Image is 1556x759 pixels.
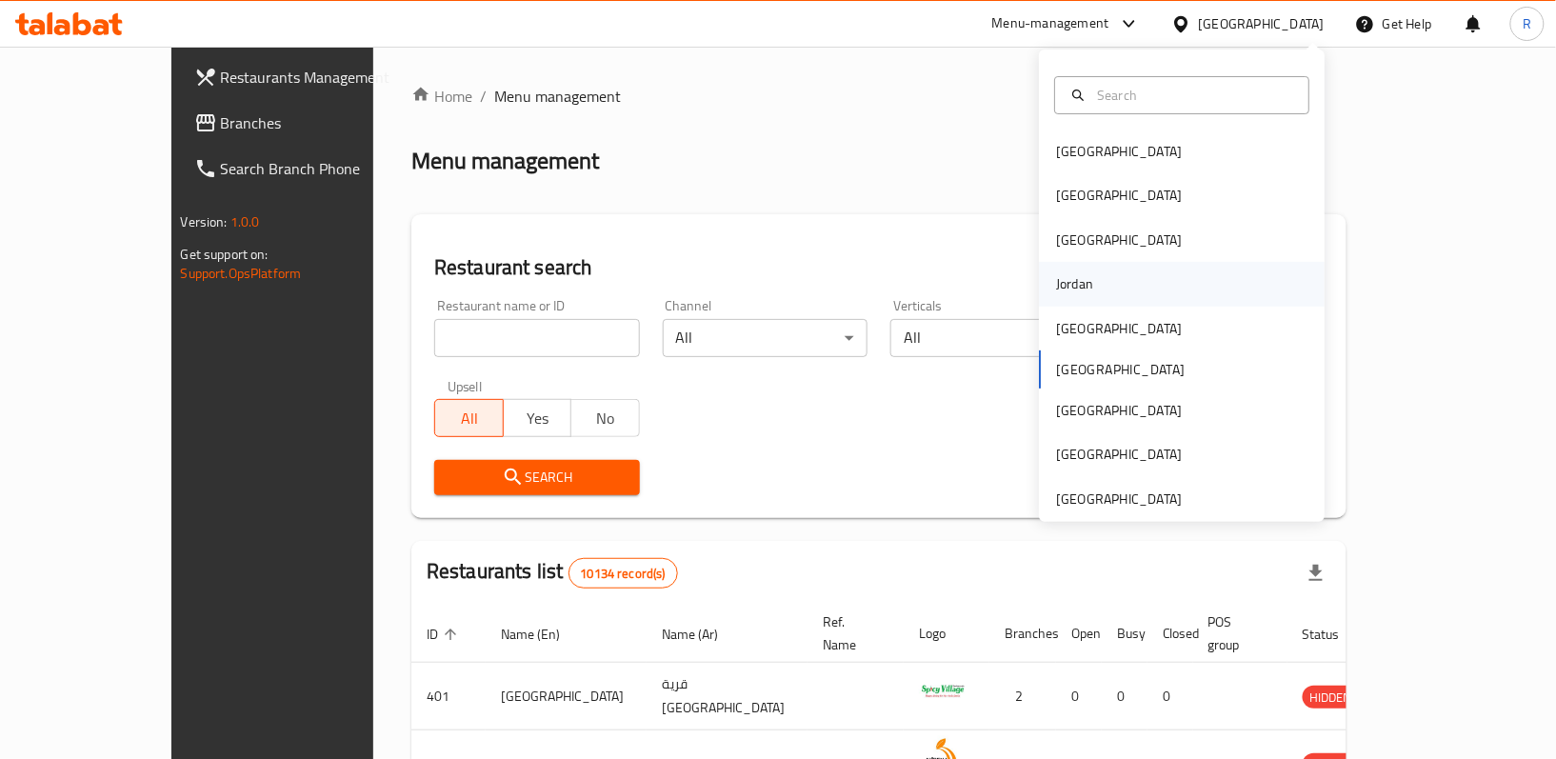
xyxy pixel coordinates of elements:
input: Search [1089,85,1297,106]
span: R [1523,13,1531,34]
span: Name (En) [501,623,585,646]
td: 0 [1147,663,1193,730]
span: All [443,405,496,432]
span: No [579,405,632,432]
td: قرية [GEOGRAPHIC_DATA] [647,663,808,730]
a: Restaurants Management [179,54,431,100]
td: 2 [989,663,1056,730]
span: ID [427,623,463,646]
th: Closed [1147,605,1193,663]
td: 401 [411,663,486,730]
div: [GEOGRAPHIC_DATA] [1056,444,1182,465]
div: [GEOGRAPHIC_DATA] [1056,141,1182,162]
div: [GEOGRAPHIC_DATA] [1199,13,1325,34]
span: Status [1303,623,1365,646]
h2: Menu management [411,146,599,176]
span: Yes [511,405,565,432]
label: Upsell [448,380,483,393]
div: Menu-management [992,12,1109,35]
a: Branches [179,100,431,146]
span: 10134 record(s) [569,565,677,583]
td: 0 [1056,663,1102,730]
nav: breadcrumb [411,85,1347,108]
span: Restaurants Management [221,66,416,89]
span: Menu management [494,85,621,108]
th: Branches [989,605,1056,663]
div: HIDDEN [1303,686,1360,709]
a: Search Branch Phone [179,146,431,191]
button: No [570,399,640,437]
h2: Restaurant search [434,253,1324,282]
span: Branches [221,111,416,134]
th: Logo [904,605,989,663]
a: Home [411,85,472,108]
span: Version: [181,210,228,234]
div: Jordan [1056,273,1093,294]
img: Spicy Village [919,669,967,716]
span: 1.0.0 [230,210,260,234]
li: / [480,85,487,108]
span: POS group [1208,610,1265,656]
input: Search for restaurant name or ID.. [434,319,640,357]
div: [GEOGRAPHIC_DATA] [1056,230,1182,250]
div: [GEOGRAPHIC_DATA] [1056,318,1182,339]
div: Total records count [569,558,678,589]
span: Get support on: [181,242,269,267]
div: All [663,319,868,357]
span: Search [449,466,625,489]
td: [GEOGRAPHIC_DATA] [486,663,647,730]
button: Yes [503,399,572,437]
button: Search [434,460,640,495]
span: Search Branch Phone [221,157,416,180]
a: Support.OpsPlatform [181,261,302,286]
span: HIDDEN [1303,687,1360,709]
span: Name (Ar) [662,623,743,646]
div: [GEOGRAPHIC_DATA] [1056,489,1182,509]
td: 0 [1102,663,1147,730]
th: Open [1056,605,1102,663]
div: [GEOGRAPHIC_DATA] [1056,185,1182,206]
span: Ref. Name [823,610,881,656]
div: All [890,319,1096,357]
th: Busy [1102,605,1147,663]
button: All [434,399,504,437]
h2: Restaurants list [427,557,678,589]
div: [GEOGRAPHIC_DATA] [1056,400,1182,421]
div: Export file [1293,550,1339,596]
